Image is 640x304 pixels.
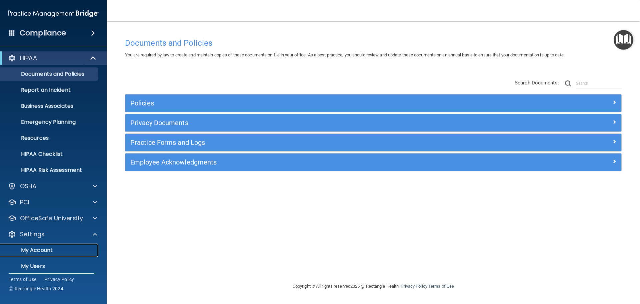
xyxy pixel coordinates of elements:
[4,119,95,125] p: Emergency Planning
[130,98,616,108] a: Policies
[20,54,37,62] p: HIPAA
[8,198,97,206] a: PCI
[130,99,492,107] h5: Policies
[9,276,36,283] a: Terms of Use
[515,80,559,86] span: Search Documents:
[130,139,492,146] h5: Practice Forms and Logs
[20,28,66,38] h4: Compliance
[130,119,492,126] h5: Privacy Documents
[8,7,99,20] img: PMB logo
[4,71,95,77] p: Documents and Policies
[125,52,565,57] span: You are required by law to create and maintain copies of these documents on file in your office. ...
[130,157,616,168] a: Employee Acknowledgments
[565,80,571,86] img: ic-search.3b580494.png
[4,135,95,141] p: Resources
[252,276,495,297] div: Copyright © All rights reserved 2025 @ Rectangle Health | |
[428,284,454,289] a: Terms of Use
[525,257,632,283] iframe: Drift Widget Chat Controller
[614,30,633,50] button: Open Resource Center
[20,214,83,222] p: OfficeSafe University
[20,198,29,206] p: PCI
[8,230,97,238] a: Settings
[8,214,97,222] a: OfficeSafe University
[4,87,95,93] p: Report an Incident
[4,151,95,158] p: HIPAA Checklist
[4,167,95,174] p: HIPAA Risk Assessment
[576,78,622,88] input: Search
[20,230,45,238] p: Settings
[20,182,37,190] p: OSHA
[401,284,427,289] a: Privacy Policy
[9,285,63,292] span: Ⓒ Rectangle Health 2024
[4,263,95,270] p: My Users
[8,54,97,62] a: HIPAA
[130,159,492,166] h5: Employee Acknowledgments
[130,137,616,148] a: Practice Forms and Logs
[4,247,95,254] p: My Account
[130,117,616,128] a: Privacy Documents
[4,103,95,109] p: Business Associates
[8,182,97,190] a: OSHA
[44,276,74,283] a: Privacy Policy
[125,39,622,47] h4: Documents and Policies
